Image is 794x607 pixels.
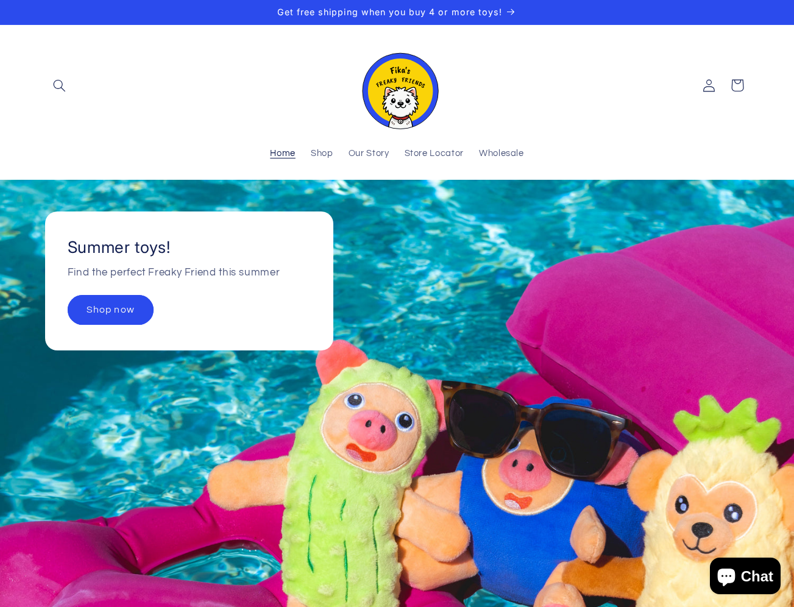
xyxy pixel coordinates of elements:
span: Wholesale [479,148,524,160]
inbox-online-store-chat: Shopify online store chat [706,558,784,597]
span: Our Story [349,148,389,160]
span: Store Locator [405,148,464,160]
a: Store Locator [397,141,471,168]
span: Home [270,148,296,160]
p: Find the perfect Freaky Friend this summer [68,264,280,283]
a: Home [263,141,303,168]
summary: Search [45,71,73,99]
span: Get free shipping when you buy 4 or more toys! [277,7,502,17]
h2: Summer toys! [68,237,171,258]
a: Shop [303,141,341,168]
a: Wholesale [471,141,531,168]
a: Our Story [341,141,397,168]
img: Fika's Freaky Friends [355,42,440,129]
a: Fika's Freaky Friends [350,37,445,134]
a: Shop now [68,295,154,325]
span: Shop [311,148,333,160]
